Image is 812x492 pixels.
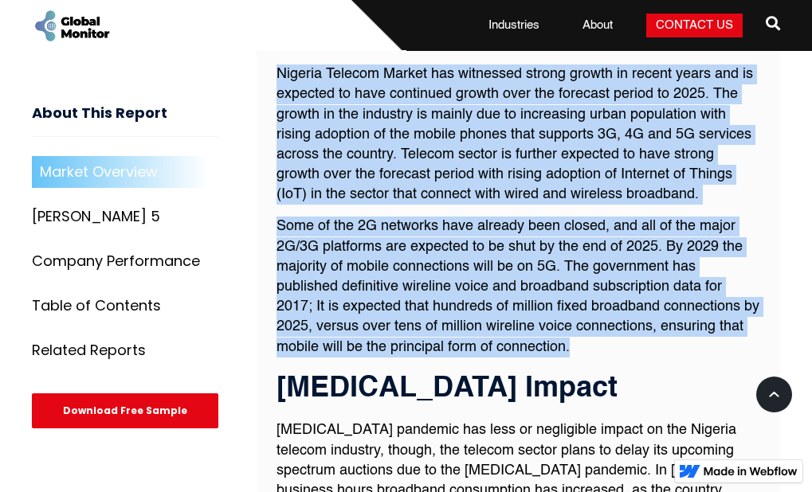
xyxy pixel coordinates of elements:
[646,14,743,37] a: Contact Us
[32,394,218,429] div: Download Free Sample
[573,18,622,33] a: About
[277,64,760,205] p: Nigeria Telecom Market has witnessed strong growth in recent years and is expected to have contin...
[32,157,218,189] a: Market Overview
[32,8,112,44] a: home
[32,299,161,314] div: Table of Contents
[32,105,218,138] h3: About This Report
[32,201,218,233] a: [PERSON_NAME] 5
[766,12,780,34] span: 
[32,343,146,359] div: Related Reports
[479,18,549,33] a: Industries
[32,254,200,270] div: Company Performance
[40,165,158,181] div: Market Overview
[277,373,760,405] h3: [MEDICAL_DATA] Impact
[32,246,218,278] a: Company Performance
[32,335,218,367] a: Related Reports
[277,217,760,357] p: Some of the 2G networks have already been closed, and all of the major 2G/3G platforms are expect...
[32,209,160,225] div: [PERSON_NAME] 5
[766,10,780,41] a: 
[32,291,218,322] a: Table of Contents
[704,467,798,476] img: Made in Webflow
